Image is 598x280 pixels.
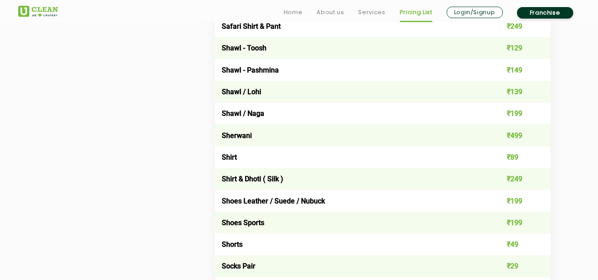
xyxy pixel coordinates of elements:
a: Login/Signup [447,7,503,18]
td: Shawl / Lohi [215,81,484,103]
td: ₹199 [483,212,551,234]
td: ₹249 [483,168,551,190]
td: Socks Pair [215,255,484,277]
td: Shoes Sports [215,212,484,234]
td: ₹149 [483,59,551,81]
td: Shawl / Naga [215,103,484,124]
a: Franchise [517,7,573,19]
a: About us [316,7,344,18]
td: Shawl - Toosh [215,37,484,59]
a: Services [358,7,385,18]
td: ₹249 [483,15,551,37]
td: Shorts [215,234,484,255]
td: Shoes Leather / Suede / Nubuck [215,190,484,211]
td: Sherwani [215,124,484,146]
a: Pricing List [400,7,432,18]
td: ₹29 [483,255,551,277]
td: ₹89 [483,146,551,168]
td: ₹499 [483,124,551,146]
td: Shawl - Pashmina [215,59,484,81]
td: ₹139 [483,81,551,103]
td: Shirt & Dhoti ( Silk ) [215,168,484,190]
td: ₹199 [483,190,551,211]
img: UClean Laundry and Dry Cleaning [18,6,58,17]
a: Home [284,7,303,18]
td: ₹199 [483,103,551,124]
td: Shirt [215,146,484,168]
td: ₹49 [483,234,551,255]
td: ₹129 [483,37,551,59]
td: Safari Shirt & Pant [215,15,484,37]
